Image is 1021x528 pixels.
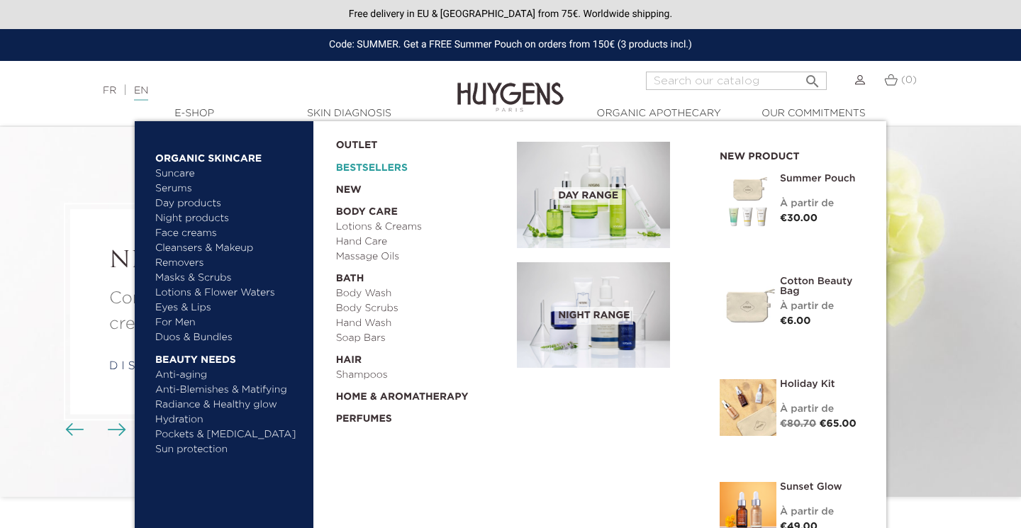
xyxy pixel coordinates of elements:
a: Anti-Blemishes & Matifying [155,383,303,398]
a: Masks & Scrubs [155,271,303,286]
a: Serums [155,181,303,196]
a: Organic Skincare [155,144,303,167]
p: Concentrated wrinkle control day cream [109,286,408,337]
a: Eyes & Lips [155,300,303,315]
img: Huygens [457,60,564,114]
a: Hand Care [336,235,508,249]
a: Home & Aromatherapy [336,383,508,405]
a: Day products [155,196,303,211]
span: Day Range [554,187,622,205]
span: Night Range [554,307,633,325]
span: €65.00 [819,419,856,429]
a: Holiday Kit [780,379,865,389]
a: Lotions & Flower Waters [155,286,303,300]
input: Search [646,72,827,90]
a: Sun protection [155,442,303,457]
a: Bath [336,264,508,286]
a: Body Wash [336,286,508,301]
a: E-Shop [123,106,265,121]
div: À partir de [780,402,865,417]
img: Holiday kit [720,379,776,436]
a: Body Care [336,198,508,220]
a: Hand Wash [336,316,508,331]
button:  [800,67,825,86]
a: Sunset Glow [780,482,865,492]
a: For Men [155,315,303,330]
a: Pockets & [MEDICAL_DATA] [155,427,303,442]
div: À partir de [780,299,865,314]
div: À partir de [780,196,865,211]
a: OUTLET [336,131,495,153]
a: Night Range [517,262,698,369]
a: EN [134,86,148,101]
a: Our commitments [742,106,884,121]
a: Radiance & Healthy glow [155,398,303,412]
img: routine_jour_banner.jpg [517,142,670,248]
a: Massage Oils [336,249,508,264]
a: Hair [336,346,508,368]
a: Duos & Bundles [155,330,303,345]
a: Organic Apothecary [588,106,730,121]
a: Lotions & Creams [336,220,508,235]
a: Soap Bars [336,331,508,346]
a: Suncare [155,167,303,181]
span: (0) [901,75,917,85]
a: Hydration [155,412,303,427]
a: Face creams [155,226,303,241]
span: €80.70 [780,419,816,429]
h2: NEW [109,248,408,275]
img: routine_nuit_banner.jpg [517,262,670,369]
div: Carousel buttons [71,420,117,441]
a: Perfumes [336,405,508,427]
img: Summer pouch [720,174,776,230]
div: À partir de [780,505,865,519]
a: Cotton Beauty Bag [780,276,865,296]
a: New [336,176,508,198]
span: €6.00 [780,316,811,326]
i:  [804,69,821,86]
h2: New product [720,146,865,163]
a: Body Scrubs [336,301,508,316]
a: Anti-aging [155,368,303,383]
a: Day Range [517,142,698,248]
a: Night products [155,211,291,226]
a: Summer pouch [780,174,865,184]
a: Beauty needs [155,345,303,368]
div: | [96,82,415,99]
a: Bestsellers [336,153,495,176]
a: Shampoos [336,368,508,383]
a: d i s c o v e r [109,361,194,372]
a: Skin Diagnosis [278,106,420,121]
span: €30.00 [780,213,818,223]
a: FR [103,86,116,96]
img: Cotton Beauty Bag [720,276,776,333]
a: Cleansers & Makeup Removers [155,241,303,271]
